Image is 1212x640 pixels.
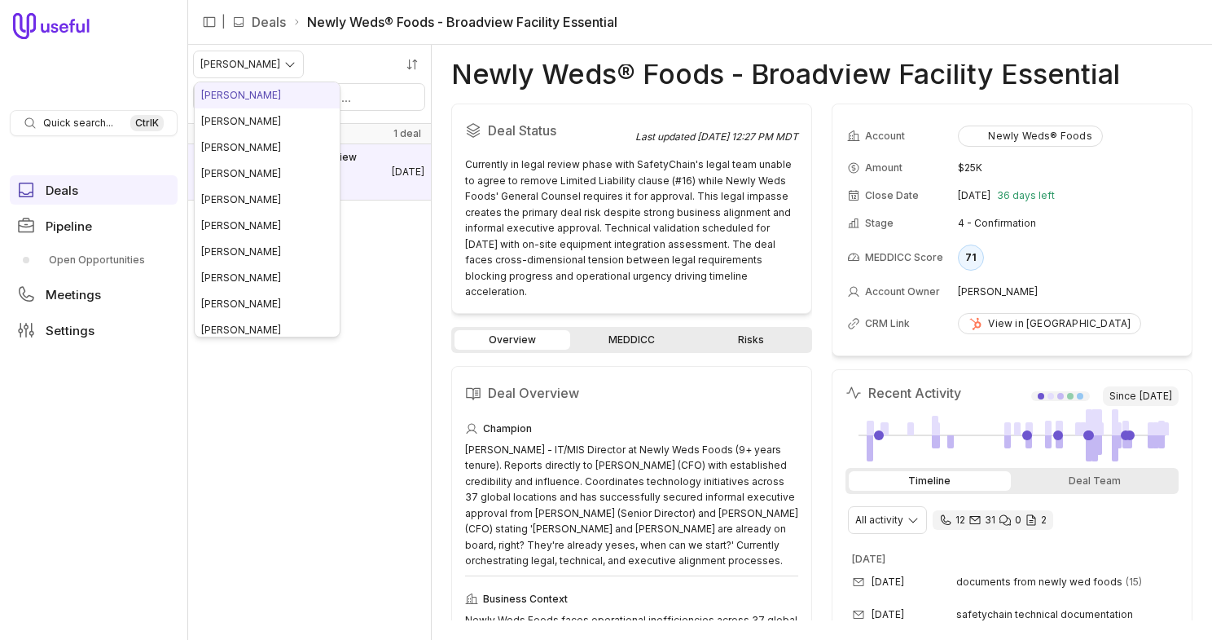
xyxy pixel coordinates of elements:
span: [PERSON_NAME] [201,167,281,179]
span: [PERSON_NAME] [201,219,281,232]
span: [PERSON_NAME] [201,298,281,310]
span: [PERSON_NAME] [201,193,281,205]
span: [PERSON_NAME] [201,271,281,284]
span: [PERSON_NAME] [201,115,281,127]
span: [PERSON_NAME] [201,141,281,153]
span: [PERSON_NAME] [201,324,281,336]
span: [PERSON_NAME] [201,89,281,101]
span: [PERSON_NAME] [201,245,281,258]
